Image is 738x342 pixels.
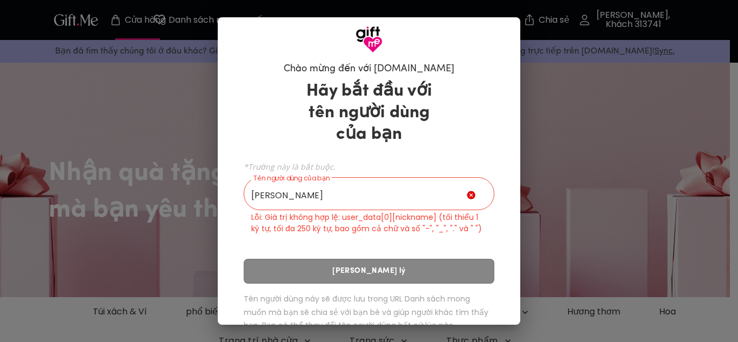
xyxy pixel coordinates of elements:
[244,180,467,210] input: Tên người dùng của bạn
[284,64,454,74] font: Chào mừng đến với [DOMAIN_NAME]
[244,293,488,331] font: Tên người dùng này sẽ được lưu trong URL Danh sách mong muốn mà bạn sẽ chia sẻ với bạn bè và giúp...
[251,212,482,234] font: Lỗi: Giá trị không hợp lệ: user_data[0][nickname] (tối thiểu 1 ký tự, tối đa 250 ký tự, bao gồm c...
[244,162,336,172] font: *Trường này là bắt buộc.
[355,26,383,53] img: Logo GiftMe
[306,83,432,143] font: Hãy bắt đầu với tên người dùng của bạn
